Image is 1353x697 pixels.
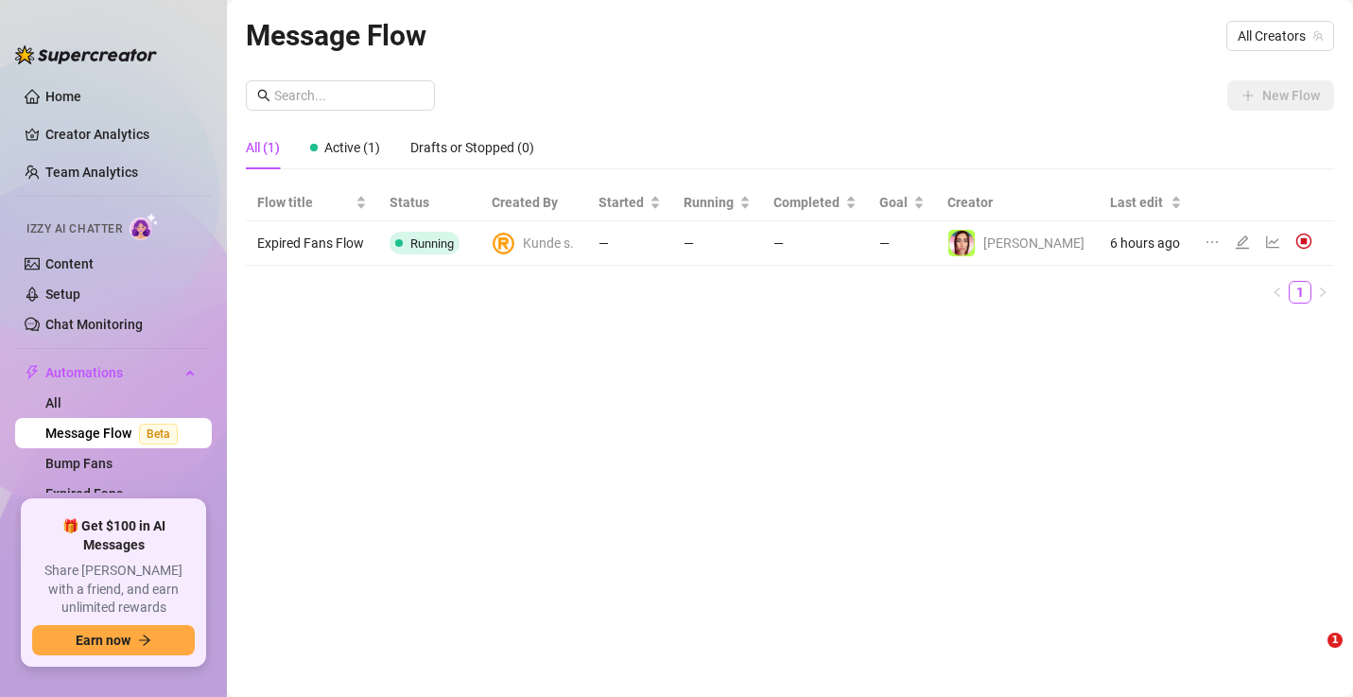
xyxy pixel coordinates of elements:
[1238,22,1323,50] span: All Creators
[1272,287,1283,298] span: left
[1265,235,1280,250] span: line-chart
[868,184,935,221] th: Goal
[1295,233,1312,250] img: svg%3e
[773,192,841,213] span: Completed
[1235,235,1250,250] span: edit
[45,395,61,410] a: All
[879,192,909,213] span: Goal
[45,357,180,388] span: Automations
[45,119,197,149] a: Creator Analytics
[1110,192,1167,213] span: Last edit
[1311,281,1334,304] button: right
[1099,221,1193,266] td: 6 hours ago
[480,184,587,221] th: Created By
[410,137,534,158] div: Drafts or Stopped (0)
[587,184,672,221] th: Started
[378,184,480,221] th: Status
[1227,80,1334,111] button: New Flow
[598,192,646,213] span: Started
[587,221,672,266] td: —
[246,184,378,221] th: Flow title
[45,426,185,441] a: Message FlowBeta
[257,192,352,213] span: Flow title
[948,230,975,256] img: Emily
[32,562,195,618] span: Share [PERSON_NAME] with a friend, and earn unlimited rewards
[936,184,1099,221] th: Creator
[1205,235,1220,250] span: ellipsis
[1289,633,1334,678] iframe: Intercom live chat
[1327,633,1343,648] span: 1
[868,221,935,266] td: —
[76,633,130,648] span: Earn now
[274,85,424,106] input: Search...
[257,89,270,102] span: search
[493,233,514,254] img: Kunde service
[1317,287,1328,298] span: right
[762,221,868,266] td: —
[246,13,426,58] article: Message Flow
[762,184,868,221] th: Completed
[1099,184,1193,221] th: Last edit
[1290,282,1310,303] a: 1
[25,365,40,380] span: thunderbolt
[45,456,113,471] a: Bump Fans
[45,256,94,271] a: Content
[1311,281,1334,304] li: Next Page
[139,424,178,444] span: Beta
[26,220,122,238] span: Izzy AI Chatter
[45,89,81,104] a: Home
[324,140,380,155] span: Active (1)
[45,317,143,332] a: Chat Monitoring
[1266,281,1289,304] li: Previous Page
[32,517,195,554] span: 🎁 Get $100 in AI Messages
[45,165,138,180] a: Team Analytics
[672,221,762,266] td: —
[32,625,195,655] button: Earn nowarrow-right
[684,192,736,213] span: Running
[1312,30,1324,42] span: team
[130,213,159,240] img: AI Chatter
[15,45,157,64] img: logo-BBDzfeDw.svg
[1289,281,1311,304] li: 1
[246,221,378,266] td: Expired Fans Flow
[138,634,151,647] span: arrow-right
[45,486,123,501] a: Expired Fans
[410,236,454,251] span: Running
[523,233,574,253] span: Kunde s.
[1266,281,1289,304] button: left
[672,184,762,221] th: Running
[246,137,280,158] div: All (1)
[983,235,1084,251] span: [PERSON_NAME]
[45,287,80,302] a: Setup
